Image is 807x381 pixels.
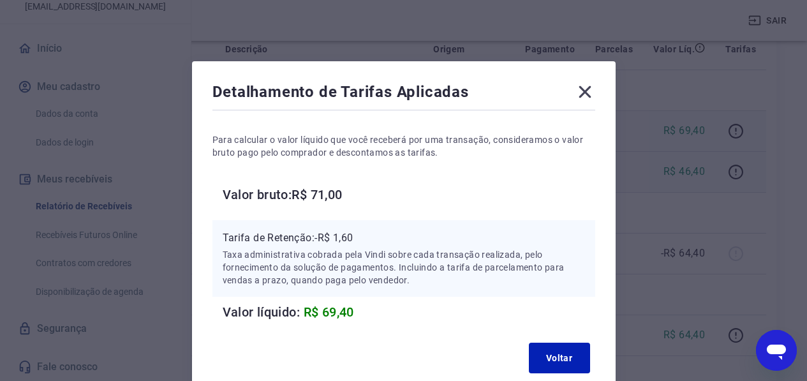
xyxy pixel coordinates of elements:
[529,343,590,373] button: Voltar
[212,82,595,107] div: Detalhamento de Tarifas Aplicadas
[223,302,595,322] h6: Valor líquido:
[212,133,595,159] p: Para calcular o valor líquido que você receberá por uma transação, consideramos o valor bruto pag...
[756,330,797,371] iframe: Botão para abrir a janela de mensagens
[223,230,585,246] p: Tarifa de Retenção: -R$ 1,60
[223,184,595,205] h6: Valor bruto: R$ 71,00
[304,304,354,320] span: R$ 69,40
[223,248,585,287] p: Taxa administrativa cobrada pela Vindi sobre cada transação realizada, pelo fornecimento da soluç...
